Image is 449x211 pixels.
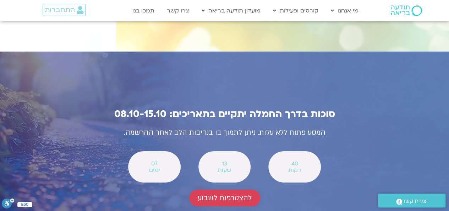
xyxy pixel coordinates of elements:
a: צרו קשר [163,4,193,17]
a: יצירת קשר [378,194,445,207]
span: 13 [208,160,241,167]
p: המסע פתוח ללא עלות. ניתן לתמוך בו בנדיבות הלב לאחר ההרשמה. [69,127,381,139]
span: 40 [278,160,311,167]
span: ימים [137,167,171,173]
img: תודעה בריאה [391,5,422,16]
h2: סוכות בדרך החמלה יתקיים בתאריכים: 08.10-15.10 [69,109,381,120]
a: התחברות [43,4,86,16]
span: 07 [137,160,171,167]
a: מועדון תודעה בריאה [198,4,264,17]
span: שעות [208,167,241,173]
span: להצטרפות לשבוע [198,194,252,202]
a: מי אנחנו [327,4,362,17]
span: דקות [278,167,311,173]
span: התחברות [45,6,75,14]
a: להצטרפות לשבוע [189,190,260,206]
span: יצירת קשר [402,196,428,206]
a: תמכו בנו [129,4,158,17]
a: קורסים ופעילות [269,4,322,17]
